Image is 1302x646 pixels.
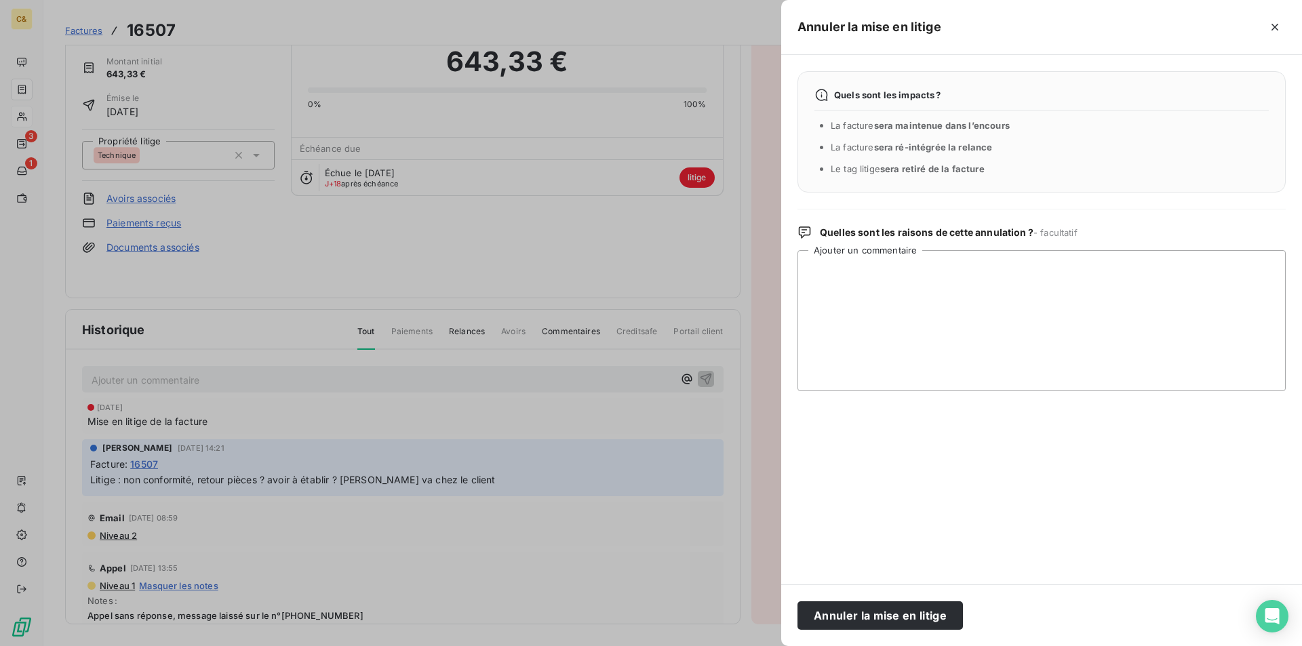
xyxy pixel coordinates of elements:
[880,163,985,174] span: sera retiré de la facture
[1033,227,1078,238] span: - facultatif
[831,142,993,153] span: La facture
[874,142,993,153] span: sera ré-intégrée la relance
[831,120,1010,131] span: La facture
[874,120,1010,131] span: sera maintenue dans l’encours
[820,226,1078,239] span: Quelles sont les raisons de cette annulation ?
[1256,600,1288,632] div: Open Intercom Messenger
[834,89,941,100] span: Quels sont les impacts ?
[831,163,985,174] span: Le tag litige
[797,18,941,37] h5: Annuler la mise en litige
[797,601,963,630] button: Annuler la mise en litige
